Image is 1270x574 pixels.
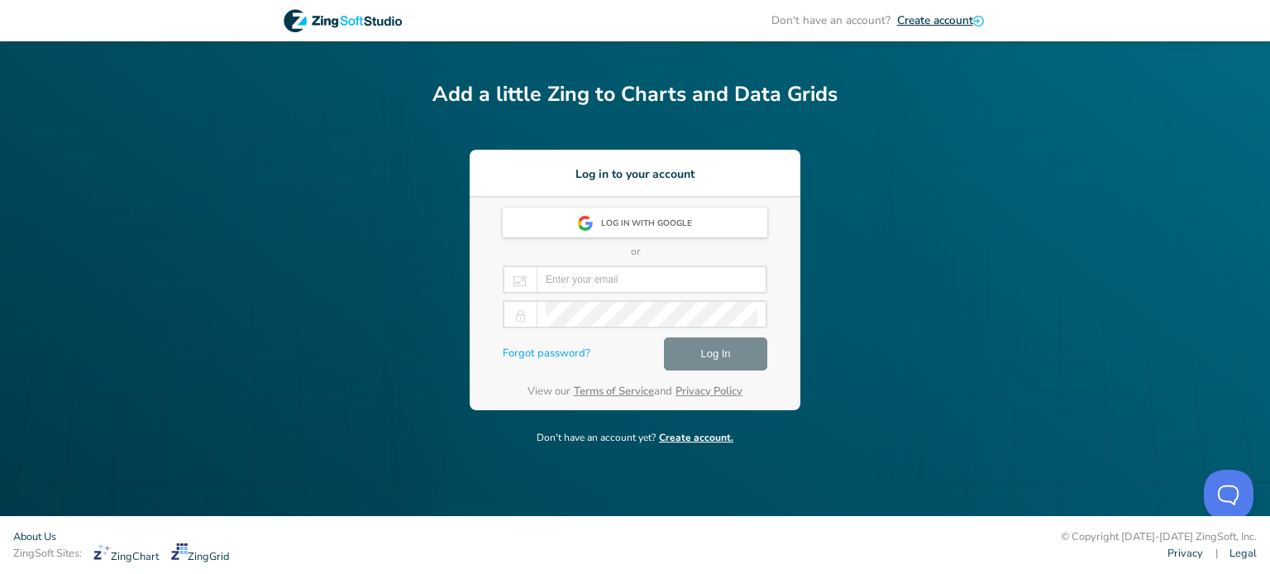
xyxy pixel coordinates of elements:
a: ZingChart [93,543,159,565]
span: | [1215,546,1218,562]
span: Log In [700,344,730,364]
input: Enter your email [546,267,757,292]
h2: Add a little Zing to Charts and Data Grids [432,79,838,111]
a: Privacy Policy [676,384,742,399]
a: About Us [13,529,56,545]
a: Terms of Service [574,384,654,399]
span: ZingSoft Sites: [13,546,82,562]
a: Privacy [1167,546,1203,562]
iframe: Toggle Customer Support [1204,470,1253,519]
h3: Log in to your account [470,165,800,183]
p: Don't have an account yet? [537,430,733,445]
a: Legal [1229,546,1257,562]
span: Create account [897,12,973,28]
p: View our and [503,384,767,400]
span: Create account. [659,431,733,444]
div: Log in with Google [601,209,702,239]
a: Forgot password? [503,346,590,362]
div: © Copyright [DATE]-[DATE] ZingSoft, Inc. [1061,529,1257,546]
p: or [503,244,767,259]
a: ZingGrid [171,543,230,565]
button: Log In [664,337,767,371]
